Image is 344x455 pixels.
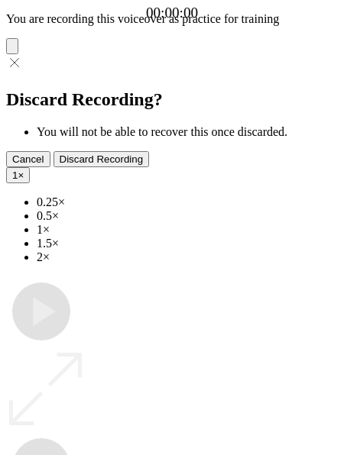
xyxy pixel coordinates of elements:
button: 1× [6,167,30,183]
a: 00:00:00 [146,5,198,21]
li: 0.25× [37,195,338,209]
li: 2× [37,250,338,264]
h2: Discard Recording? [6,89,338,110]
li: You will not be able to recover this once discarded. [37,125,338,139]
button: Cancel [6,151,50,167]
p: You are recording this voiceover as practice for training [6,12,338,26]
li: 1.5× [37,237,338,250]
span: 1 [12,169,18,181]
button: Discard Recording [54,151,150,167]
li: 1× [37,223,338,237]
li: 0.5× [37,209,338,223]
